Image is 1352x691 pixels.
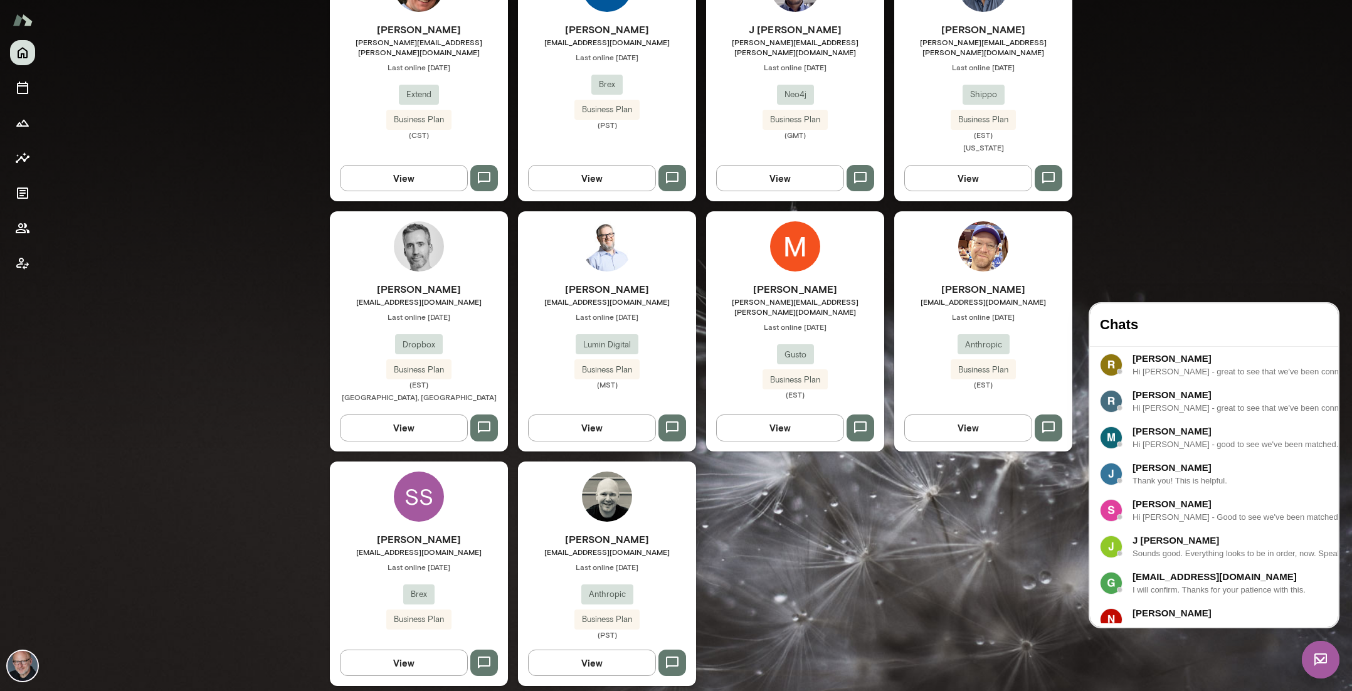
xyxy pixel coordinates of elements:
[894,62,1072,72] span: Last online [DATE]
[706,389,884,399] span: (EST)
[706,22,884,37] h6: J [PERSON_NAME]
[528,414,656,441] button: View
[330,297,508,307] span: [EMAIL_ADDRESS][DOMAIN_NAME]
[10,75,35,100] button: Sessions
[386,113,452,126] span: Business Plan
[518,282,696,297] h6: [PERSON_NAME]
[10,123,33,145] img: data:image/png;base64,iVBORw0KGgoAAAANSUhEUgAAAMgAAADICAYAAACtWK6eAAANAklEQVR4AeydyXMVxx3HW7JYzL4...
[894,297,1072,307] span: [EMAIL_ADDRESS][DOMAIN_NAME]
[951,113,1016,126] span: Business Plan
[518,297,696,307] span: [EMAIL_ADDRESS][DOMAIN_NAME]
[10,145,35,171] button: Insights
[904,414,1032,441] button: View
[43,230,921,244] div: J [PERSON_NAME]
[706,62,884,72] span: Last online [DATE]
[394,221,444,272] img: George Baier IV
[330,282,508,297] h6: [PERSON_NAME]
[763,113,828,126] span: Business Plan
[518,547,696,557] span: [EMAIL_ADDRESS][DOMAIN_NAME]
[386,613,452,626] span: Business Plan
[763,374,828,386] span: Business Plan
[10,232,33,255] img: data:image/png;base64,iVBORw0KGgoAAAANSUhEUgAAAMgAAADICAYAAACtWK6eAAAKdUlEQVR4Aeyce4ic1RXAz06eq0b...
[43,317,934,329] div: all good, thanks for the heads-up
[582,472,632,522] img: Ryan Bergauer
[518,37,696,47] span: [EMAIL_ADDRESS][DOMAIN_NAME]
[330,130,508,140] span: (CST)
[43,98,934,111] div: Hi [PERSON_NAME] - great to see that we've been connected. I look forward to meeting live, soon. ...
[394,472,444,522] div: SS
[43,171,934,184] div: Thank you! This is helpful.
[386,364,452,376] span: Business Plan
[958,221,1008,272] img: Rob Hester
[706,282,884,297] h6: [PERSON_NAME]
[340,650,468,676] button: View
[894,312,1072,322] span: Last online [DATE]
[963,88,1005,101] span: Shippo
[894,282,1072,297] h6: [PERSON_NAME]
[10,251,35,276] button: Client app
[330,37,508,57] span: [PERSON_NAME][EMAIL_ADDRESS][PERSON_NAME][DOMAIN_NAME]
[43,157,921,171] div: [PERSON_NAME]
[10,110,35,135] button: Growth Plan
[518,120,696,130] span: (PST)
[43,48,921,62] div: [PERSON_NAME]
[43,121,921,135] div: [PERSON_NAME]
[581,588,633,601] span: Anthropic
[13,8,33,32] img: Mento
[10,181,35,206] button: Documents
[10,40,35,65] button: Home
[330,532,508,547] h6: [PERSON_NAME]
[43,85,921,98] div: [PERSON_NAME]
[10,268,33,291] img: data:image/png;base64,iVBORw0KGgoAAAANSUhEUgAAAMgAAADICAYAAACtWK6eAAAQAElEQVR4AeydC5xN1R7H/2cezBh...
[330,312,508,322] span: Last online [DATE]
[591,78,623,91] span: Brex
[43,303,921,317] div: [PERSON_NAME]
[706,322,884,332] span: Last online [DATE]
[518,532,696,547] h6: [PERSON_NAME]
[10,87,33,109] img: data:image/png;base64,iVBORw0KGgoAAAANSUhEUgAAAMgAAADICAYAAACtWK6eAAALyElEQVR4AeydfZBVZR3Hf2dhd4F...
[582,221,632,272] img: Mike West
[518,312,696,322] span: Last online [DATE]
[706,37,884,57] span: [PERSON_NAME][EMAIL_ADDRESS][PERSON_NAME][DOMAIN_NAME]
[894,130,1072,140] span: (EST)
[518,52,696,62] span: Last online [DATE]
[43,208,934,220] div: Hi [PERSON_NAME] - Good to see we've been matched. I look forward to chatting live. Feel free to ...
[43,62,934,75] div: Hi [PERSON_NAME] - great to see that we've been connected. I look forward to meeting live, soon. ...
[340,165,468,191] button: View
[518,22,696,37] h6: [PERSON_NAME]
[43,135,934,147] div: Hi [PERSON_NAME] - good to see we've been matched. I look forward to chatting live, soon. In the ...
[518,379,696,389] span: (MST)
[706,297,884,317] span: [PERSON_NAME][EMAIL_ADDRESS][PERSON_NAME][DOMAIN_NAME]
[395,339,443,351] span: Dropbox
[528,165,656,191] button: View
[10,305,33,327] img: data:image/png;base64,iVBORw0KGgoAAAANSUhEUgAAAMgAAADICAYAAACtWK6eAAAK1ElEQVR4Aeyda4xUZxmA3912Ybt...
[43,194,921,208] div: [PERSON_NAME]
[43,280,934,293] div: I will confirm. Thanks for your patience with this.
[894,22,1072,37] h6: [PERSON_NAME]
[518,630,696,640] span: (PST)
[330,62,508,72] span: Last online [DATE]
[330,562,508,572] span: Last online [DATE]
[716,414,844,441] button: View
[340,414,468,441] button: View
[8,651,38,681] img: Nick Gould
[10,50,33,73] img: data:image/png;base64,iVBORw0KGgoAAAANSUhEUgAAAMgAAADICAYAAACtWK6eAAALtElEQVR4AeydC4xUVxnHv9kZlmV...
[528,650,656,676] button: View
[777,88,814,101] span: Neo4j
[10,13,965,29] h4: Chats
[518,562,696,572] span: Last online [DATE]
[958,339,1010,351] span: Anthropic
[10,196,33,218] img: data:image/png;base64,iVBORw0KGgoAAAANSUhEUgAAAMgAAADICAYAAACtWK6eAAAQAElEQVR4AeydCXBV1RnHv7zkhey...
[574,364,640,376] span: Business Plan
[574,103,640,116] span: Business Plan
[10,216,35,241] button: Members
[399,88,439,101] span: Extend
[576,339,638,351] span: Lumin Digital
[951,364,1016,376] span: Business Plan
[770,221,820,272] img: Mike Hardy
[777,349,814,361] span: Gusto
[330,379,508,389] span: (EST)
[963,143,1004,152] span: [US_STATE]
[342,393,497,401] span: [GEOGRAPHIC_DATA], [GEOGRAPHIC_DATA]
[330,22,508,37] h6: [PERSON_NAME]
